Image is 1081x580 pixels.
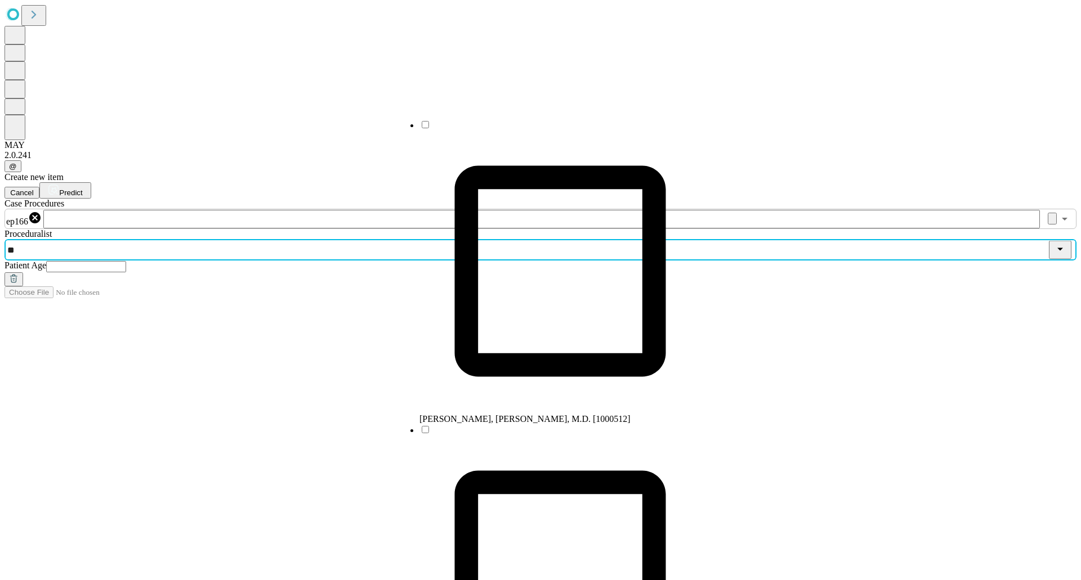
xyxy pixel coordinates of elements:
[1057,211,1073,227] button: Open
[59,188,82,197] span: Predict
[1049,241,1071,259] button: Close
[5,199,64,208] span: Scheduled Procedure
[39,182,91,199] button: Predict
[5,260,46,270] span: Patient Age
[419,414,631,424] span: [PERSON_NAME], [PERSON_NAME], M.D. [1000512]
[9,162,17,170] span: @
[6,217,28,226] span: ep166
[5,160,21,172] button: @
[5,229,52,239] span: Proceduralist
[5,150,1076,160] div: 2.0.241
[10,188,34,197] span: Cancel
[5,172,64,182] span: Create new item
[5,140,1076,150] div: MAY
[5,187,39,199] button: Cancel
[1048,213,1057,224] button: Clear
[6,211,42,227] div: ep166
